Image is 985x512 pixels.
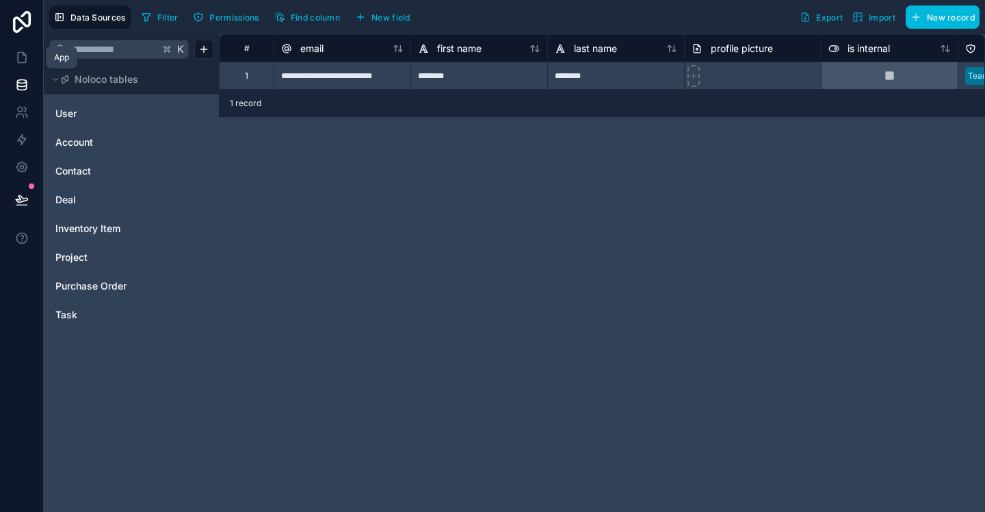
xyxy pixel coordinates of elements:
div: Purchase Order [49,275,213,297]
span: Data Sources [70,12,126,23]
span: profile picture [711,42,773,55]
button: Export [795,5,848,29]
span: Inventory Item [55,222,120,235]
div: 1 [245,71,248,81]
span: Permissions [209,12,259,23]
div: Account [49,131,213,153]
div: Deal [49,189,213,211]
span: User [55,107,77,120]
a: Purchase Order [55,279,166,293]
span: Contact [55,164,91,178]
a: Deal [55,193,166,207]
div: # [230,43,263,53]
span: New field [371,12,410,23]
span: Deal [55,193,76,207]
a: Contact [55,164,166,178]
span: 1 record [230,98,261,109]
span: K [176,44,185,54]
a: Project [55,251,166,264]
button: Permissions [188,7,263,27]
button: New field [350,7,415,27]
div: Contact [49,160,213,182]
a: Account [55,136,166,149]
a: Task [55,308,166,322]
span: Noloco tables [75,73,138,86]
span: Import [869,12,895,23]
a: Permissions [188,7,269,27]
span: Project [55,251,88,264]
button: Noloco tables [49,70,205,89]
span: New record [927,12,975,23]
div: App [54,52,69,63]
button: Find column [270,7,345,27]
span: first name [437,42,482,55]
span: Purchase Order [55,279,127,293]
div: Inventory Item [49,218,213,240]
div: Project [49,246,213,268]
button: Import [848,5,900,29]
span: Filter [157,12,179,23]
span: email [300,42,324,55]
span: Task [55,308,77,322]
div: Task [49,304,213,326]
div: User [49,103,213,125]
span: Account [55,136,93,149]
button: New record [906,5,980,29]
button: Filter [136,7,183,27]
span: is internal [848,42,890,55]
a: Inventory Item [55,222,166,235]
button: Data Sources [49,5,131,29]
span: last name [574,42,617,55]
a: User [55,107,166,120]
a: New record [900,5,980,29]
span: Export [816,12,843,23]
span: Find column [291,12,340,23]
